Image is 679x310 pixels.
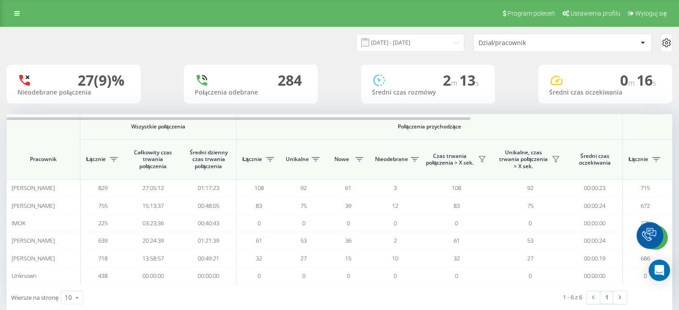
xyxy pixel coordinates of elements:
span: 108 [254,184,264,192]
span: Program poleceń [508,10,555,17]
span: 755 [98,202,108,210]
span: Unikalne [286,156,309,163]
td: 00:00:19 [567,249,623,267]
div: Open Intercom Messenger [649,260,670,281]
td: 00:00:00 [125,267,181,285]
span: 0 [529,272,532,280]
span: 92 [527,184,533,192]
td: 00:48:05 [181,197,237,214]
span: 16 [637,70,656,90]
span: 0 [455,272,458,280]
span: [PERSON_NAME] [12,254,55,262]
span: 718 [98,254,108,262]
span: 0 [302,219,305,227]
span: 75 [527,202,533,210]
span: 672 [641,202,650,210]
span: Łącznie [627,156,650,163]
div: Dział/pracownik [479,39,585,47]
span: Pracownik [14,156,72,163]
span: 0 [258,272,261,280]
span: s [653,78,656,88]
span: 15 [345,254,351,262]
span: 0 [347,219,350,227]
div: Średni czas rozmówy [372,89,484,96]
span: 0 [394,272,397,280]
span: 715 [641,184,650,192]
span: 2 [394,236,397,244]
td: 01:21:39 [181,232,237,249]
span: 36 [345,236,351,244]
td: 00:00:23 [567,179,623,197]
span: 83 [256,202,262,210]
span: 639 [98,236,108,244]
td: 00:49:21 [181,249,237,267]
span: Łącznie [241,156,263,163]
td: 03:23:36 [125,215,181,232]
span: 3 [394,184,397,192]
span: 225 [641,219,650,227]
span: 225 [98,219,108,227]
span: 0 [347,272,350,280]
span: 2 [443,70,459,90]
span: 12 [392,202,398,210]
span: 61 [454,236,460,244]
span: 13 [459,70,479,90]
td: 00:00:00 [181,267,237,285]
span: 92 [300,184,307,192]
span: 0 [258,219,261,227]
td: 00:40:43 [181,215,237,232]
span: 61 [256,236,262,244]
span: 686 [641,254,650,262]
span: Wiersze na stronę [11,293,58,302]
td: 27:05:12 [125,179,181,197]
span: Nowe [330,156,353,163]
span: 10 [392,254,398,262]
div: Połączenia odebrane [195,89,307,96]
span: 27 [300,254,307,262]
td: 20:24:39 [125,232,181,249]
div: Średni czas oczekiwania [549,89,662,96]
td: 00:00:00 [567,215,623,232]
span: Całkowity czas trwania połączenia [132,149,174,170]
span: 829 [98,184,108,192]
span: 83 [454,202,460,210]
span: 0 [302,272,305,280]
div: 1 - 6 z 6 [563,293,582,302]
span: 438 [98,272,108,280]
span: 0 [455,219,458,227]
span: [PERSON_NAME] [12,202,55,210]
span: Łącznie [85,156,107,163]
td: 00:00:00 [567,267,623,285]
span: Nieodebrane [375,156,408,163]
span: [PERSON_NAME] [12,184,55,192]
span: 0 [644,272,647,280]
span: 53 [527,236,533,244]
span: 32 [256,254,262,262]
a: 1 [600,291,613,304]
span: 39 [345,202,351,210]
div: 10 [65,293,72,302]
span: 27 [527,254,533,262]
span: 0 [394,219,397,227]
td: 15:13:37 [125,197,181,214]
span: Średni dzienny czas trwania połączenia [187,149,229,170]
div: Nieodebrane połączenia [17,89,130,96]
span: Połączenia przychodzące [260,123,599,130]
div: 27 (9)% [78,72,125,89]
span: IMOK [12,219,26,227]
td: 00:00:24 [567,197,623,214]
span: m [628,78,637,88]
span: Średni czas oczekiwania [574,153,616,166]
span: s [475,78,479,88]
span: 53 [300,236,307,244]
span: Czas trwania połączenia > X sek. [424,153,475,166]
span: 32 [454,254,460,262]
td: 01:17:23 [181,179,237,197]
span: 0 [620,70,637,90]
td: 13:58:57 [125,249,181,267]
span: 0 [529,219,532,227]
span: Ustawienia profilu [571,10,621,17]
span: Wszystkie połączenia [92,123,224,130]
span: Unikalne, czas trwania połączenia > X sek. [498,149,549,170]
span: Wyloguj się [635,10,667,17]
